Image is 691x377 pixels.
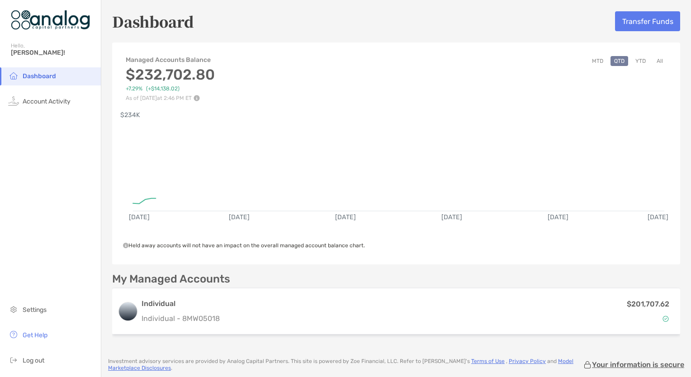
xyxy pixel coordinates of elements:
[142,313,220,324] p: Individual - 8MW05018
[112,11,194,32] h5: Dashboard
[8,354,19,365] img: logout icon
[194,95,200,101] img: Performance Info
[120,111,140,119] text: $234K
[23,306,47,314] span: Settings
[8,304,19,315] img: settings icon
[588,56,607,66] button: MTD
[615,11,680,31] button: Transfer Funds
[8,70,19,81] img: household icon
[23,72,56,80] span: Dashboard
[8,95,19,106] img: activity icon
[108,358,573,371] a: Model Marketplace Disclosures
[632,56,649,66] button: YTD
[611,56,628,66] button: QTD
[441,213,462,221] text: [DATE]
[8,329,19,340] img: get-help icon
[11,4,90,36] img: Zoe Logo
[335,213,356,221] text: [DATE]
[126,85,142,92] span: +7.29%
[126,66,215,83] h3: $232,702.80
[119,302,137,320] img: logo account
[627,298,669,310] p: $201,707.62
[23,98,71,105] span: Account Activity
[509,358,546,364] a: Privacy Policy
[592,360,684,369] p: Your information is secure
[112,273,230,285] p: My Managed Accounts
[23,357,44,364] span: Log out
[146,85,180,92] span: (+$14,138.02)
[23,331,47,339] span: Get Help
[129,213,150,221] text: [DATE]
[471,358,505,364] a: Terms of Use
[663,316,669,322] img: Account Status icon
[123,242,365,249] span: Held away accounts will not have an impact on the overall managed account balance chart.
[126,95,215,101] p: As of [DATE] at 2:46 PM ET
[126,56,215,64] h4: Managed Accounts Balance
[142,298,220,309] h3: Individual
[229,213,250,221] text: [DATE]
[653,56,667,66] button: All
[108,358,583,372] p: Investment advisory services are provided by Analog Capital Partners . This site is powered by Zo...
[548,213,568,221] text: [DATE]
[11,49,95,57] span: [PERSON_NAME]!
[648,213,668,221] text: [DATE]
